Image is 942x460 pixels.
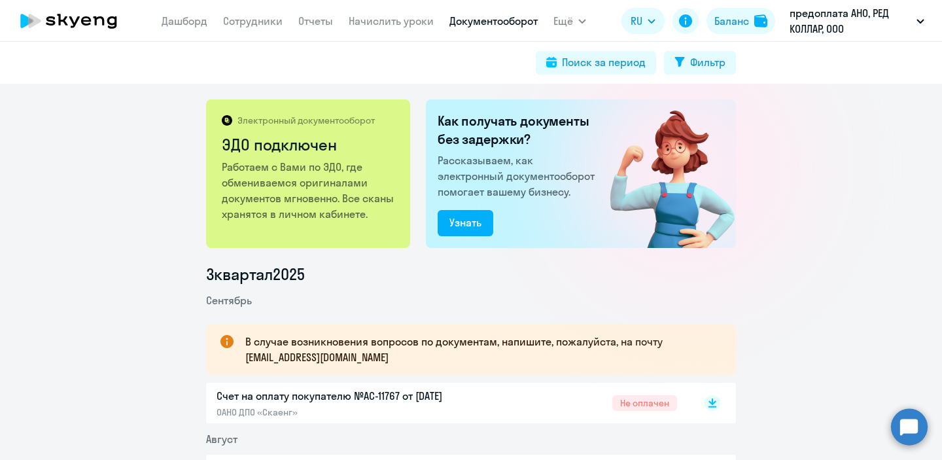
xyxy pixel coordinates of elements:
[217,388,677,418] a: Счет на оплату покупателю №AC-11767 от [DATE]ОАНО ДПО «Скаенг»Не оплачен
[612,395,677,411] span: Не оплачен
[783,5,931,37] button: предоплата АНО, РЕД КОЛЛАР, ООО
[438,210,493,236] button: Узнать
[206,433,237,446] span: Август
[562,54,646,70] div: Поиск за период
[664,51,736,75] button: Фильтр
[438,152,600,200] p: Рассказываем, как электронный документооборот помогает вашему бизнесу.
[298,14,333,27] a: Отчеты
[349,14,434,27] a: Начислить уроки
[621,8,665,34] button: RU
[222,159,396,222] p: Работаем с Вами по ЭДО, где обмениваемся оригиналами документов мгновенно. Все сканы хранятся в л...
[690,54,725,70] div: Фильтр
[223,14,283,27] a: Сотрудники
[162,14,207,27] a: Дашборд
[706,8,775,34] button: Балансbalance
[245,334,712,365] p: В случае возникновения вопросов по документам, напишите, пожалуйста, на почту [EMAIL_ADDRESS][DOM...
[553,8,586,34] button: Ещё
[631,13,642,29] span: RU
[206,294,252,307] span: Сентябрь
[222,134,396,155] h2: ЭДО подключен
[589,99,736,248] img: connected
[449,14,538,27] a: Документооборот
[754,14,767,27] img: balance
[206,264,736,285] li: 3 квартал 2025
[217,406,491,418] p: ОАНО ДПО «Скаенг»
[536,51,656,75] button: Поиск за период
[790,5,911,37] p: предоплата АНО, РЕД КОЛЛАР, ООО
[217,388,491,404] p: Счет на оплату покупателю №AC-11767 от [DATE]
[449,215,481,230] div: Узнать
[438,112,600,149] h2: Как получать документы без задержки?
[553,13,573,29] span: Ещё
[714,13,749,29] div: Баланс
[237,115,375,126] p: Электронный документооборот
